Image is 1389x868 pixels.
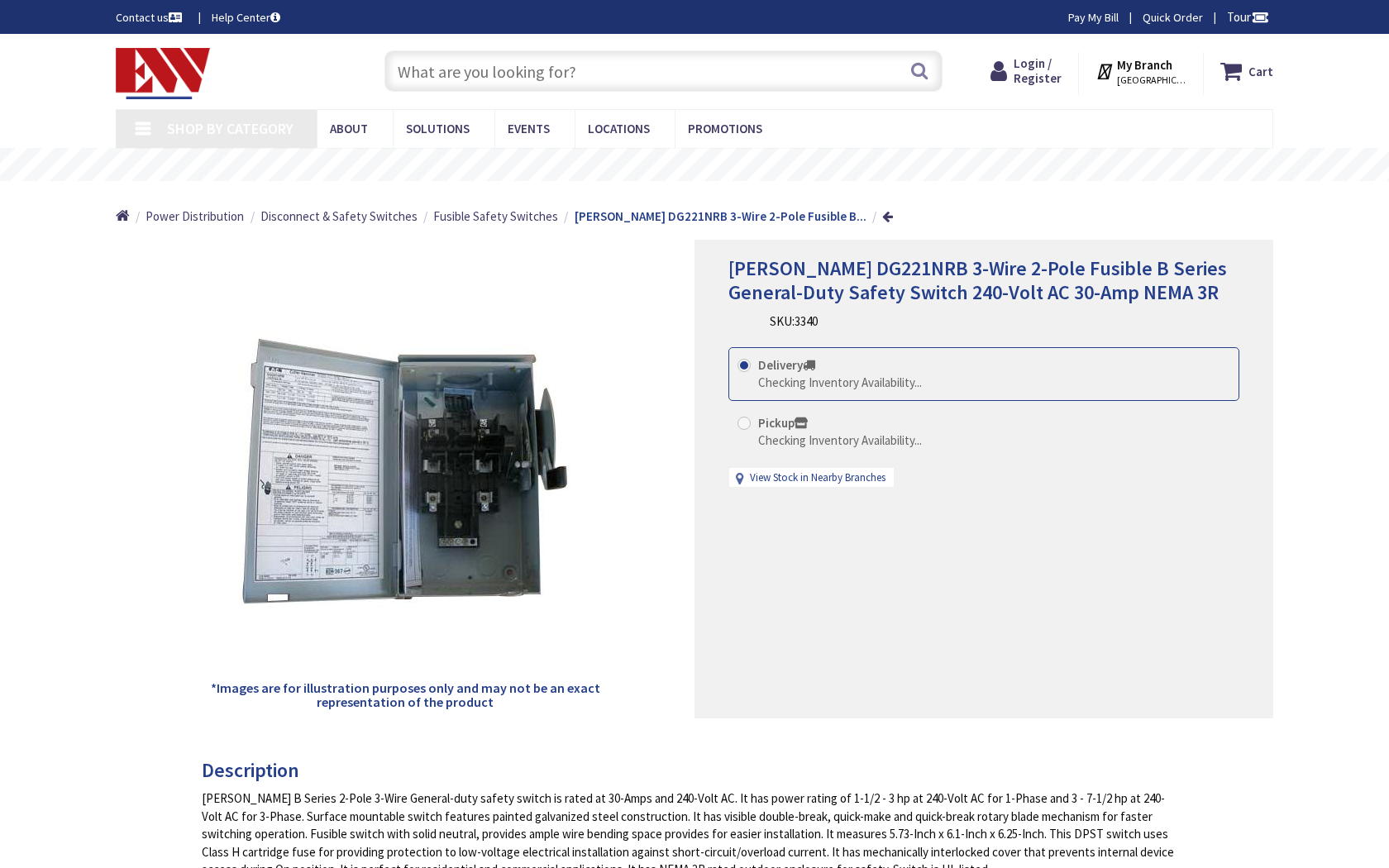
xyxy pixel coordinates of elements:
[146,208,244,224] span: Power Distribution
[202,760,1175,781] h3: Description
[384,50,943,92] input: What are you looking for?
[750,470,885,486] a: View Stock in Nearby Branches
[508,121,550,136] span: Events
[1227,9,1269,25] span: Tour
[433,207,558,225] a: Fusible Safety Switches
[146,207,244,225] a: Power Distribution
[116,9,185,26] a: Contact us
[758,415,808,431] strong: Pickup
[240,306,570,637] img: Eaton DG221NRB 3-Wire 2-Pole Fusible B Series General-Duty Safety Switch 240-Volt AC 30-Amp NEMA 3R
[1068,9,1119,26] a: Pay My Bill
[406,121,470,136] span: Solutions
[795,313,818,329] span: 3340
[260,207,418,225] a: Disconnect & Safety Switches
[433,208,558,224] span: Fusible Safety Switches
[167,119,294,138] span: Shop By Category
[728,255,1227,305] span: [PERSON_NAME] DG221NRB 3-Wire 2-Pole Fusible B Series General-Duty Safety Switch 240-Volt AC 30-A...
[558,156,861,174] rs-layer: Free Same Day Pickup at 19 Locations
[575,208,866,224] strong: [PERSON_NAME] DG221NRB 3-Wire 2-Pole Fusible B...
[758,374,922,391] div: Checking Inventory Availability...
[1014,55,1062,86] span: Login / Register
[1117,74,1187,87] span: [GEOGRAPHIC_DATA], [GEOGRAPHIC_DATA]
[1095,56,1187,86] div: My Branch [GEOGRAPHIC_DATA], [GEOGRAPHIC_DATA]
[770,312,818,330] div: SKU:
[588,121,650,136] span: Locations
[1117,57,1172,73] strong: My Branch
[1143,9,1203,26] a: Quick Order
[330,121,368,136] span: About
[990,56,1062,86] a: Login / Register
[212,9,280,26] a: Help Center
[688,121,762,136] span: Promotions
[208,681,602,710] h5: *Images are for illustration purposes only and may not be an exact representation of the product
[260,208,418,224] span: Disconnect & Safety Switches
[1220,56,1273,86] a: Cart
[758,357,815,373] strong: Delivery
[1248,56,1273,86] strong: Cart
[116,48,210,99] img: Electrical Wholesalers, Inc.
[758,432,922,449] div: Checking Inventory Availability...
